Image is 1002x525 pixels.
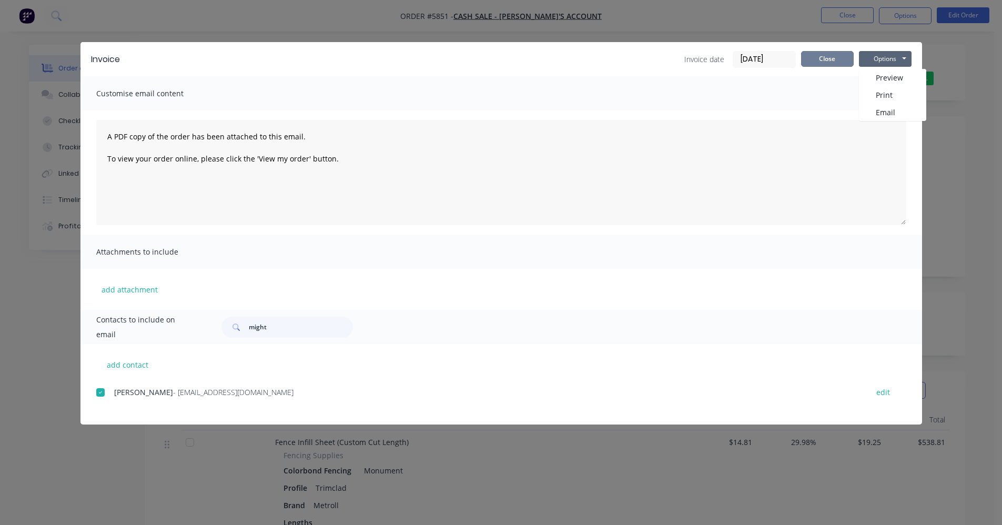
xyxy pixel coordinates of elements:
[870,385,896,399] button: edit
[173,387,293,397] span: - [EMAIL_ADDRESS][DOMAIN_NAME]
[96,312,196,342] span: Contacts to include on email
[859,104,926,121] button: Email
[96,281,163,297] button: add attachment
[96,357,159,372] button: add contact
[859,51,912,67] button: Options
[859,86,926,104] button: Print
[801,51,854,67] button: Close
[684,54,724,65] span: Invoice date
[114,387,173,397] span: [PERSON_NAME]
[249,317,353,338] input: Search...
[96,245,212,259] span: Attachments to include
[859,69,926,86] button: Preview
[96,120,906,225] textarea: A PDF copy of the order has been attached to this email. To view your order online, please click ...
[91,53,120,66] div: Invoice
[96,86,212,101] span: Customise email content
